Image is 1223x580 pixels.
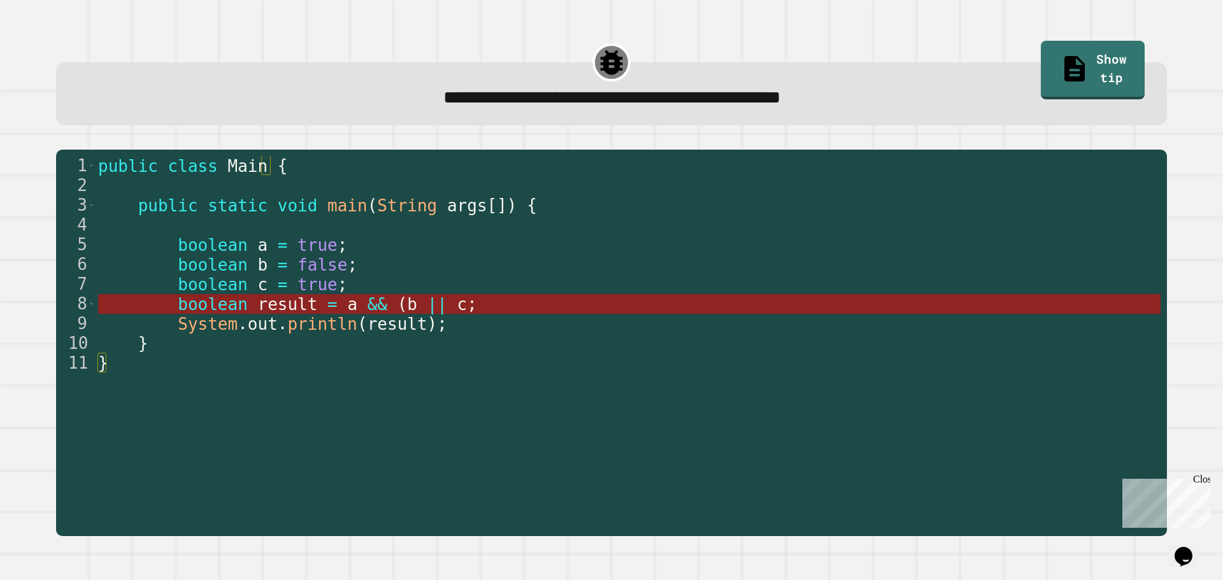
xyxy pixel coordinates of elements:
[178,236,248,255] span: boolean
[297,236,338,255] span: true
[257,236,268,255] span: a
[56,255,96,274] div: 6
[427,295,447,314] span: ||
[457,295,467,314] span: c
[56,176,96,195] div: 2
[257,275,268,294] span: c
[367,315,427,334] span: result
[138,196,197,215] span: public
[178,275,248,294] span: boolean
[88,195,95,215] span: Toggle code folding, rows 3 through 10
[1169,529,1210,567] iframe: chat widget
[327,196,368,215] span: main
[56,156,96,176] div: 1
[277,236,287,255] span: =
[56,235,96,255] div: 5
[407,295,417,314] span: b
[257,295,317,314] span: result
[227,157,268,176] span: Main
[88,294,95,314] span: Toggle code folding, row 8
[447,196,487,215] span: args
[88,156,95,176] span: Toggle code folding, rows 1 through 11
[297,255,347,274] span: false
[287,315,357,334] span: println
[178,315,238,334] span: System
[178,295,248,314] span: boolean
[208,196,268,215] span: static
[327,295,338,314] span: =
[56,215,96,235] div: 4
[1117,474,1210,528] iframe: chat widget
[56,334,96,353] div: 10
[347,295,357,314] span: a
[98,157,158,176] span: public
[277,196,317,215] span: void
[277,255,287,274] span: =
[56,195,96,215] div: 3
[56,353,96,373] div: 11
[178,255,248,274] span: boolean
[297,275,338,294] span: true
[56,294,96,314] div: 8
[56,274,96,294] div: 7
[377,196,437,215] span: String
[257,255,268,274] span: b
[1041,41,1145,99] a: Show tip
[277,275,287,294] span: =
[247,315,277,334] span: out
[56,314,96,334] div: 9
[367,295,387,314] span: &&
[5,5,88,81] div: Chat with us now!Close
[168,157,217,176] span: class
